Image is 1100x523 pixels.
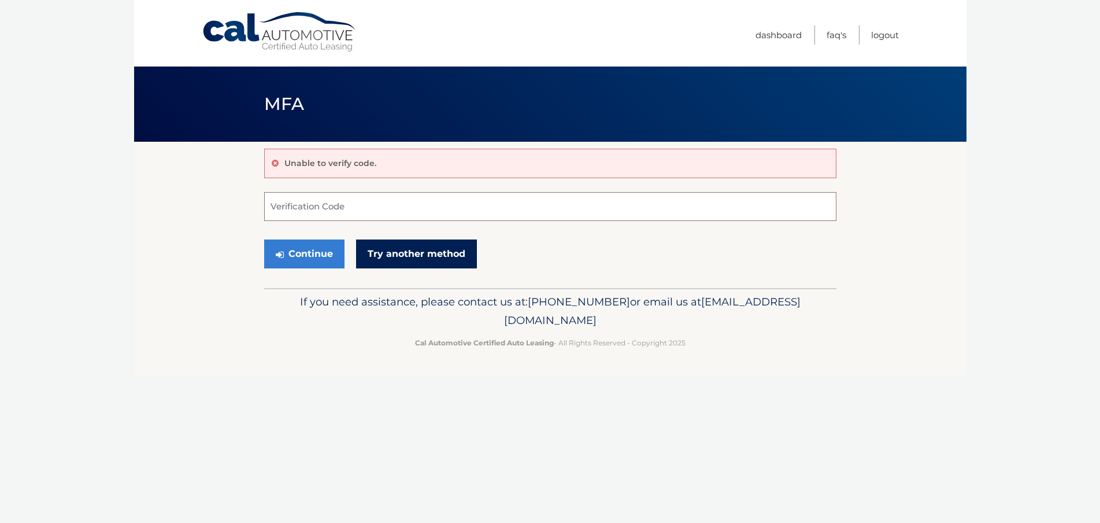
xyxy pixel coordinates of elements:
p: If you need assistance, please contact us at: or email us at [272,293,829,330]
a: Try another method [356,240,477,268]
a: Logout [871,25,899,45]
span: [EMAIL_ADDRESS][DOMAIN_NAME] [504,295,801,327]
a: Cal Automotive [202,12,358,53]
span: [PHONE_NUMBER] [528,295,630,308]
p: Unable to verify code. [284,158,376,168]
a: FAQ's [827,25,846,45]
button: Continue [264,240,345,268]
span: MFA [264,93,305,115]
input: Verification Code [264,192,836,221]
a: Dashboard [755,25,802,45]
p: - All Rights Reserved - Copyright 2025 [272,337,829,349]
strong: Cal Automotive Certified Auto Leasing [415,338,554,347]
